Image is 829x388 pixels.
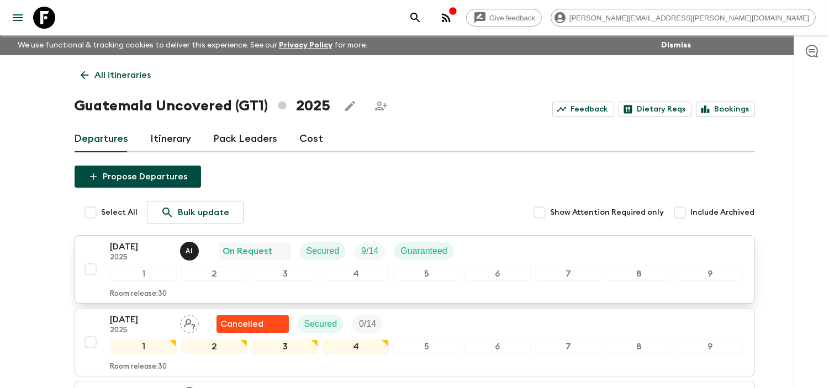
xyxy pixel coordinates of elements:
a: Departures [75,126,129,152]
p: Bulk update [178,206,230,219]
a: Cost [300,126,324,152]
div: 7 [535,267,601,281]
p: Guaranteed [400,245,447,258]
a: Feedback [552,102,614,117]
a: Bookings [696,102,755,117]
button: menu [7,7,29,29]
h1: Guatemala Uncovered (GT1) 2025 [75,95,330,117]
div: Flash Pack cancellation [217,315,289,333]
div: 2 [181,339,247,354]
p: Room release: 30 [110,363,167,371]
div: 6 [464,267,531,281]
span: Alvaro Ixtetela [180,245,201,254]
span: Include Archived [691,207,755,218]
a: All itineraries [75,64,157,86]
div: 8 [606,267,672,281]
button: AI [180,242,201,261]
div: Secured [300,242,346,260]
span: Share this itinerary [370,95,392,117]
a: Privacy Policy [279,41,332,49]
div: 3 [252,267,318,281]
div: 9 [677,267,743,281]
a: Dietary Reqs [619,102,691,117]
div: 5 [393,339,460,354]
button: Edit this itinerary [339,95,361,117]
div: 4 [323,267,389,281]
div: 1 [110,339,177,354]
div: 7 [535,339,601,354]
a: Pack Leaders [214,126,278,152]
div: 3 [252,339,318,354]
a: Give feedback [466,9,542,26]
button: search adventures [404,7,426,29]
p: 0 / 14 [359,317,376,331]
span: Select All [102,207,138,218]
div: Secured [298,315,344,333]
div: 9 [677,339,743,354]
p: A I [186,247,193,256]
a: Itinerary [151,126,192,152]
p: All itineraries [95,68,151,82]
div: 5 [393,267,460,281]
span: Assign pack leader [180,318,199,327]
p: [DATE] [110,313,171,326]
button: [DATE]2025Alvaro IxtetelaOn RequestSecuredTrip FillGuaranteed123456789Room release:30 [75,235,755,304]
p: Room release: 30 [110,290,167,299]
div: 6 [464,339,531,354]
p: Secured [307,245,340,258]
p: [DATE] [110,240,171,253]
div: 8 [606,339,672,354]
div: Trip Fill [352,315,383,333]
span: Show Attention Required only [551,207,664,218]
p: We use functional & tracking cookies to deliver this experience. See our for more. [13,35,372,55]
p: 9 / 14 [361,245,378,258]
div: 4 [323,339,389,354]
p: Secured [304,317,337,331]
div: [PERSON_NAME][EMAIL_ADDRESS][PERSON_NAME][DOMAIN_NAME] [551,9,816,26]
span: [PERSON_NAME][EMAIL_ADDRESS][PERSON_NAME][DOMAIN_NAME] [563,14,815,22]
div: Trip Fill [355,242,385,260]
a: Bulk update [147,201,244,224]
p: 2025 [110,326,171,335]
p: Cancelled [221,317,264,331]
button: [DATE]2025Assign pack leaderFlash Pack cancellationSecuredTrip Fill123456789Room release:30 [75,308,755,376]
p: 2025 [110,253,171,262]
span: Give feedback [483,14,541,22]
button: Dismiss [658,38,694,53]
div: 2 [181,267,247,281]
p: On Request [223,245,273,258]
button: Propose Departures [75,166,201,188]
div: 1 [110,267,177,281]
